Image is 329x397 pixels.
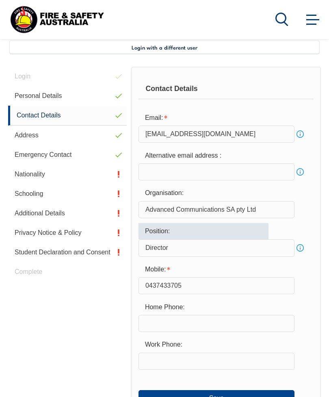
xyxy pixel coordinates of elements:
[8,223,127,243] a: Privacy Notice & Policy
[8,145,127,165] a: Emergency Contact
[294,166,306,178] a: Info
[139,110,268,126] div: Email is required.
[294,242,306,254] a: Info
[139,185,268,201] div: Organisation:
[8,184,127,204] a: Schooling
[139,148,268,163] div: Alternative email address :
[8,126,127,145] a: Address
[139,277,294,294] input: Mobile numbers must be numeric, 10 characters and contain no spaces.
[132,44,197,50] span: Login with a different user
[8,86,127,106] a: Personal Details
[139,262,268,277] div: Mobile is required.
[139,337,268,352] div: Work Phone:
[139,315,294,332] input: Phone numbers must be numeric, 10 characters and contain no spaces.
[139,299,268,315] div: Home Phone:
[8,165,127,184] a: Nationality
[139,79,314,99] div: Contact Details
[139,353,294,370] input: Phone numbers must be numeric, 10 characters and contain no spaces.
[139,223,268,239] div: Position:
[294,128,306,140] a: Info
[8,106,127,126] a: Contact Details
[8,204,127,223] a: Additional Details
[8,243,127,262] a: Student Declaration and Consent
